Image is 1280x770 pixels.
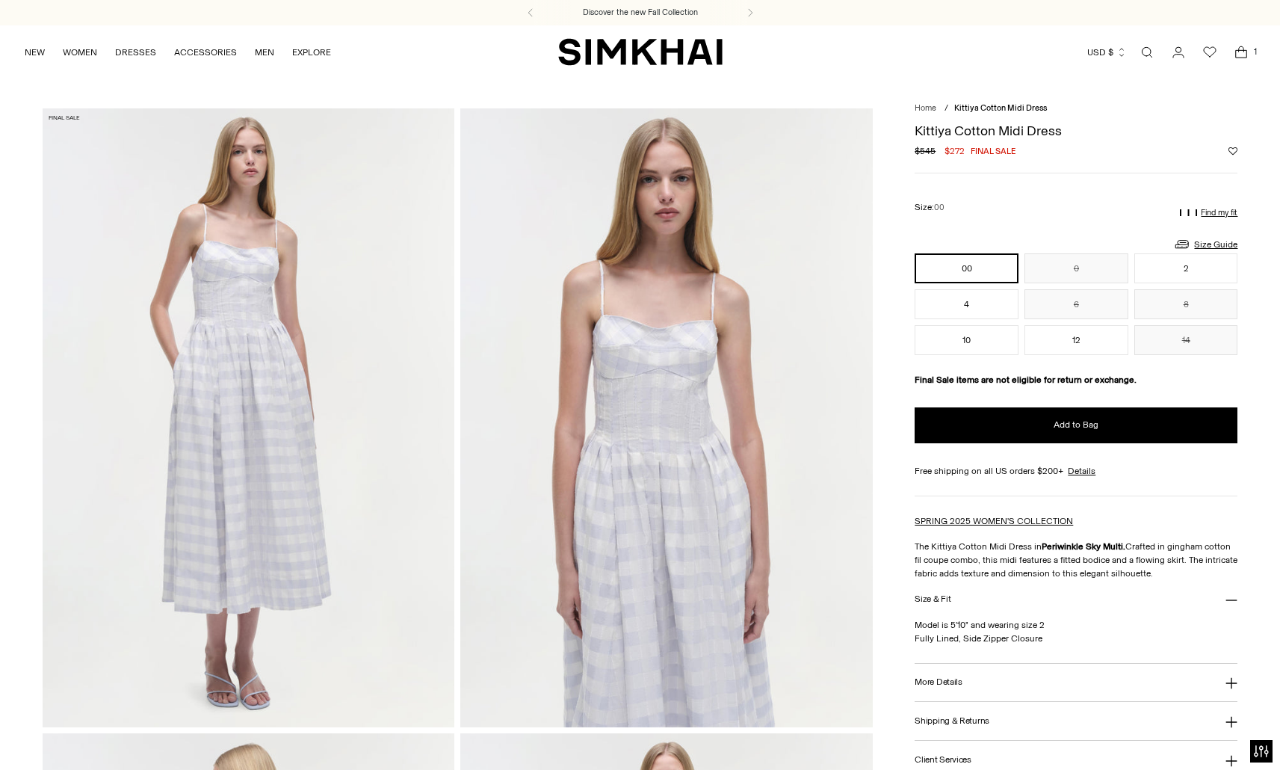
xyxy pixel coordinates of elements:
p: The Kittiya Cotton Midi Dress in Crafted in gingham cotton fil coupe combo, this midi features a ... [915,540,1237,580]
strong: Periwinkle Sky Multi. [1042,541,1125,552]
a: NEW [25,36,45,69]
h1: Kittiya Cotton Midi Dress [915,124,1237,138]
a: MEN [255,36,274,69]
a: Discover the new Fall Collection [583,7,698,19]
span: Add to Bag [1054,419,1098,431]
a: Open cart modal [1226,37,1256,67]
button: More Details [915,664,1237,702]
h3: Client Services [915,755,971,765]
a: Size Guide [1173,235,1237,253]
a: WOMEN [63,36,97,69]
s: $545 [915,144,936,158]
p: Model is 5'10" and wearing size 2 Fully Lined, Side Zipper Closure [915,618,1237,645]
h3: Shipping & Returns [915,716,989,726]
div: Free shipping on all US orders $200+ [915,464,1237,478]
button: 8 [1134,289,1238,319]
a: Details [1068,464,1095,478]
a: Wishlist [1195,37,1225,67]
button: 6 [1024,289,1128,319]
span: 00 [934,203,944,212]
img: Kittiya Cotton Midi Dress [460,108,873,727]
a: Home [915,103,936,113]
button: Size & Fit [915,580,1237,618]
button: 4 [915,289,1018,319]
iframe: Sign Up via Text for Offers [12,713,150,758]
span: Kittiya Cotton Midi Dress [954,103,1047,113]
nav: breadcrumbs [915,102,1237,115]
button: 0 [1024,253,1128,283]
button: Shipping & Returns [915,702,1237,740]
img: Kittiya Cotton Midi Dress [43,108,455,727]
a: DRESSES [115,36,156,69]
div: / [944,102,948,115]
a: EXPLORE [292,36,331,69]
h3: Size & Fit [915,594,950,604]
button: 12 [1024,325,1128,355]
span: 1 [1249,45,1262,58]
a: Open search modal [1132,37,1162,67]
a: ACCESSORIES [174,36,237,69]
label: Size: [915,200,944,215]
strong: Final Sale items are not eligible for return or exchange. [915,375,1137,385]
button: Add to Bag [915,407,1237,443]
a: SPRING 2025 WOMEN'S COLLECTION [915,516,1073,526]
button: 2 [1134,253,1238,283]
span: $272 [944,144,965,158]
a: Go to the account page [1163,37,1193,67]
a: SIMKHAI [558,37,723,67]
button: 10 [915,325,1018,355]
button: 00 [915,253,1018,283]
h3: More Details [915,677,962,687]
button: Add to Wishlist [1228,147,1237,155]
button: USD $ [1087,36,1127,69]
button: 14 [1134,325,1238,355]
